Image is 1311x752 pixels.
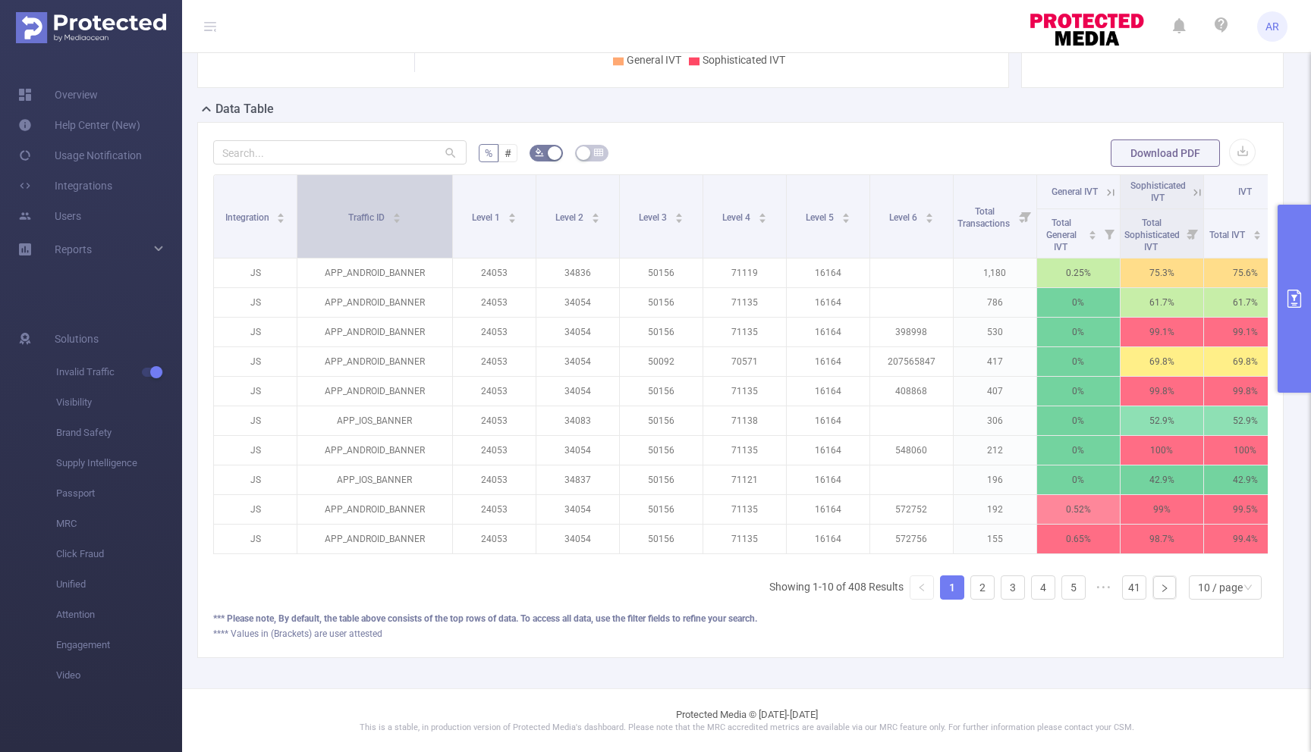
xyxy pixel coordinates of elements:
[1121,406,1203,435] p: 52.9%
[591,211,599,215] i: icon: caret-up
[55,243,92,255] span: Reports
[1088,228,1096,233] i: icon: caret-up
[1037,318,1120,346] p: 0%
[917,583,926,592] i: icon: left
[453,377,536,406] p: 24053
[594,148,603,157] i: icon: table
[1037,288,1120,317] p: 0%
[1088,233,1096,238] i: icon: caret-down
[1111,139,1220,167] button: Download PDF
[1243,583,1253,594] i: icon: down
[620,465,703,494] p: 50156
[1121,495,1203,524] p: 99%
[213,627,1268,641] div: **** Values in (Brackets) are user attested
[1265,11,1279,42] span: AR
[957,206,1012,229] span: Total Transactions
[536,347,619,376] p: 34054
[536,258,619,287] p: 34836
[297,465,452,494] p: APP_IOS_BANNER
[925,211,934,220] div: Sort
[639,212,669,223] span: Level 3
[910,575,934,600] li: Previous Page
[703,406,786,435] p: 71138
[18,140,142,171] a: Usage Notification
[954,406,1036,435] p: 306
[1031,575,1055,600] li: 4
[769,575,904,600] li: Showing 1-10 of 408 Results
[703,495,786,524] p: 71135
[620,347,703,376] p: 50092
[453,495,536,524] p: 24053
[954,318,1036,346] p: 530
[536,288,619,317] p: 34054
[1253,233,1262,238] i: icon: caret-down
[56,539,182,569] span: Click Fraud
[214,465,297,494] p: JS
[1238,186,1252,197] span: IVT
[555,212,586,223] span: Level 2
[1198,576,1243,599] div: 10 / page
[758,211,766,215] i: icon: caret-up
[1122,575,1146,600] li: 41
[1037,525,1120,553] p: 0.65%
[214,318,297,346] p: JS
[954,525,1036,553] p: 155
[1092,575,1116,600] li: Next 5 Pages
[1124,218,1180,252] span: Total Sophisticated IVT
[1037,377,1120,406] p: 0%
[1204,288,1287,317] p: 61.7%
[392,211,401,220] div: Sort
[472,212,502,223] span: Level 1
[870,525,953,553] p: 572756
[56,660,182,691] span: Video
[940,575,964,600] li: 1
[1121,288,1203,317] p: 61.7%
[1092,575,1116,600] span: •••
[870,347,953,376] p: 207565847
[787,406,869,435] p: 16164
[1121,318,1203,346] p: 99.1%
[297,525,452,553] p: APP_ANDROID_BANNER
[954,436,1036,465] p: 212
[56,418,182,448] span: Brand Safety
[18,171,112,201] a: Integrations
[1121,377,1203,406] p: 99.8%
[214,436,297,465] p: JS
[1061,575,1086,600] li: 5
[1037,406,1120,435] p: 0%
[1037,347,1120,376] p: 0%
[453,318,536,346] p: 24053
[1152,575,1177,600] li: Next Page
[214,377,297,406] p: JS
[620,406,703,435] p: 50156
[870,318,953,346] p: 398998
[787,525,869,553] p: 16164
[55,234,92,265] a: Reports
[276,211,285,220] div: Sort
[627,54,681,66] span: General IVT
[703,54,785,66] span: Sophisticated IVT
[620,318,703,346] p: 50156
[215,100,274,118] h2: Data Table
[535,148,544,157] i: icon: bg-colors
[536,318,619,346] p: 34054
[277,217,285,221] i: icon: caret-down
[1121,347,1203,376] p: 69.8%
[1121,465,1203,494] p: 42.9%
[1130,180,1186,203] span: Sophisticated IVT
[453,465,536,494] p: 24053
[213,612,1268,625] div: *** Please note, By default, the table above consists of the top rows of data. To access all data...
[297,406,452,435] p: APP_IOS_BANNER
[954,347,1036,376] p: 417
[56,630,182,660] span: Engagement
[18,80,98,110] a: Overview
[620,495,703,524] p: 50156
[1121,258,1203,287] p: 75.3%
[220,722,1273,735] p: This is a stable, in production version of Protected Media's dashboard. Please note that the MRC ...
[925,211,933,215] i: icon: caret-up
[674,217,683,221] i: icon: caret-down
[297,318,452,346] p: APP_ANDROID_BANNER
[536,406,619,435] p: 34083
[1037,495,1120,524] p: 0.52%
[787,495,869,524] p: 16164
